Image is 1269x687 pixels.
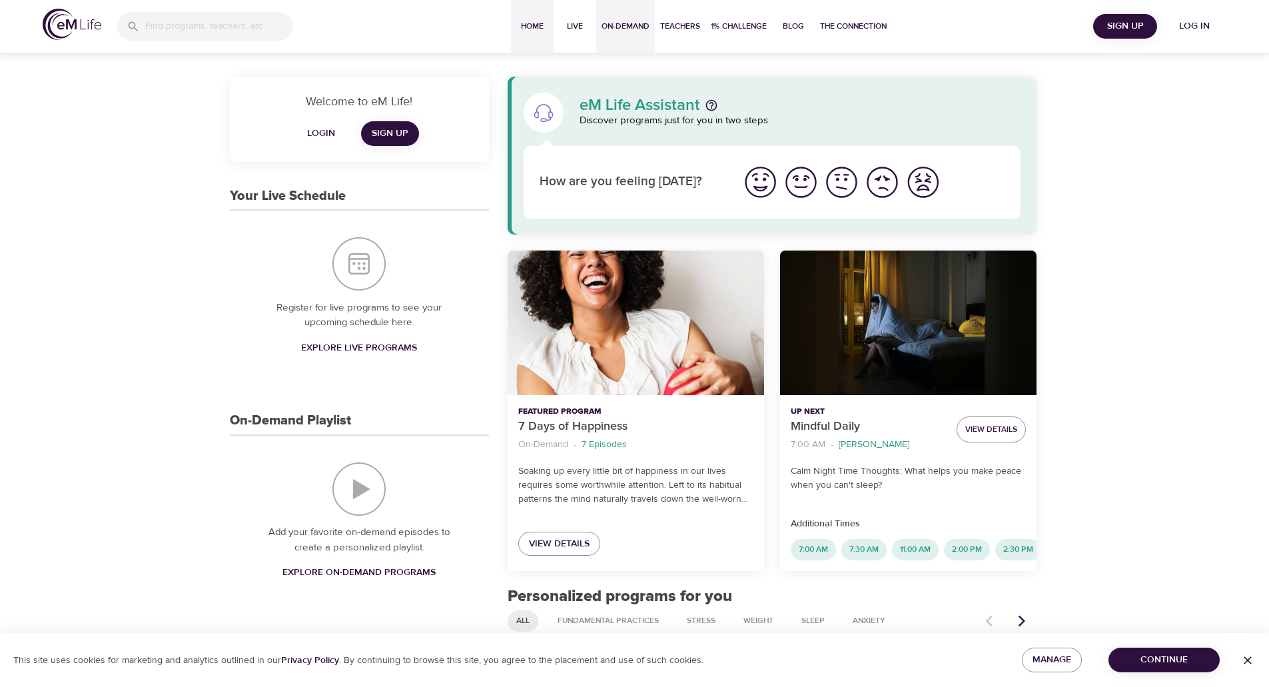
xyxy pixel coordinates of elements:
[508,610,538,632] div: All
[230,413,351,428] h3: On-Demand Playlist
[43,9,101,40] img: logo
[518,464,753,506] p: Soaking up every little bit of happiness in our lives requires some worthwhile attention. Left to...
[533,102,554,123] img: eM Life Assistant
[332,237,386,291] img: Your Live Schedule
[735,610,782,632] div: Weight
[518,436,753,454] nav: breadcrumb
[995,544,1041,555] span: 2:30 PM
[1033,652,1071,668] span: Manage
[791,438,825,452] p: 7:00 AM
[540,173,724,192] p: How are you feeling [DATE]?
[678,610,724,632] div: Stress
[529,536,590,552] span: View Details
[742,164,779,201] img: great
[1007,606,1037,636] button: Next items
[246,93,473,111] p: Welcome to eM Life!
[781,162,821,203] button: I'm feeling good
[1108,648,1220,672] button: Continue
[282,564,436,581] span: Explore On-Demand Programs
[508,251,764,395] button: 7 Days of Happiness
[905,164,941,201] img: worst
[281,654,339,666] a: Privacy Policy
[845,615,893,626] span: Anxiety
[735,615,781,626] span: Weight
[1022,648,1082,672] button: Manage
[145,12,293,41] input: Find programs, teachers, etc...
[372,125,408,142] span: Sign Up
[831,436,833,454] li: ·
[791,539,836,560] div: 7:00 AM
[256,525,462,555] p: Add your favorite on-demand episodes to create a personalized playlist.
[518,532,600,556] a: View Details
[903,162,943,203] button: I'm feeling worst
[305,125,337,142] span: Login
[550,615,667,626] span: Fundamental Practices
[230,189,346,204] h3: Your Live Schedule
[1162,14,1226,39] button: Log in
[944,539,990,560] div: 2:00 PM
[518,438,568,452] p: On-Demand
[777,19,809,33] span: Blog
[957,416,1026,442] button: View Details
[1119,652,1209,668] span: Continue
[892,544,939,555] span: 11:00 AM
[660,19,700,33] span: Teachers
[1168,18,1221,35] span: Log in
[791,544,836,555] span: 7:00 AM
[679,615,723,626] span: Stress
[300,121,342,146] button: Login
[841,544,887,555] span: 7:30 AM
[602,19,649,33] span: On-Demand
[580,113,1021,129] p: Discover programs just for you in two steps
[791,406,946,418] p: Up Next
[821,162,862,203] button: I'm feeling ok
[574,436,576,454] li: ·
[740,162,781,203] button: I'm feeling great
[841,539,887,560] div: 7:30 AM
[823,164,860,201] img: ok
[820,19,887,33] span: The Connection
[518,406,753,418] p: Featured Program
[791,517,1026,531] p: Additional Times
[516,19,548,33] span: Home
[559,19,591,33] span: Live
[965,422,1017,436] span: View Details
[508,587,1037,606] h2: Personalized programs for you
[332,462,386,516] img: On-Demand Playlist
[582,438,627,452] p: 7 Episodes
[1098,18,1152,35] span: Sign Up
[296,336,422,360] a: Explore Live Programs
[793,615,833,626] span: Sleep
[256,301,462,331] p: Register for live programs to see your upcoming schedule here.
[892,539,939,560] div: 11:00 AM
[508,615,538,626] span: All
[844,610,894,632] div: Anxiety
[277,560,441,585] a: Explore On-Demand Programs
[864,164,901,201] img: bad
[791,418,946,436] p: Mindful Daily
[780,251,1037,395] button: Mindful Daily
[580,97,700,113] p: eM Life Assistant
[518,418,753,436] p: 7 Days of Happiness
[301,340,417,356] span: Explore Live Programs
[791,436,946,454] nav: breadcrumb
[783,164,819,201] img: good
[862,162,903,203] button: I'm feeling bad
[549,610,667,632] div: Fundamental Practices
[839,438,909,452] p: [PERSON_NAME]
[995,539,1041,560] div: 2:30 PM
[791,464,1026,492] p: Calm Night Time Thoughts: What helps you make peace when you can't sleep?
[361,121,419,146] a: Sign Up
[944,544,990,555] span: 2:00 PM
[711,19,767,33] span: 1% Challenge
[793,610,833,632] div: Sleep
[1093,14,1157,39] button: Sign Up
